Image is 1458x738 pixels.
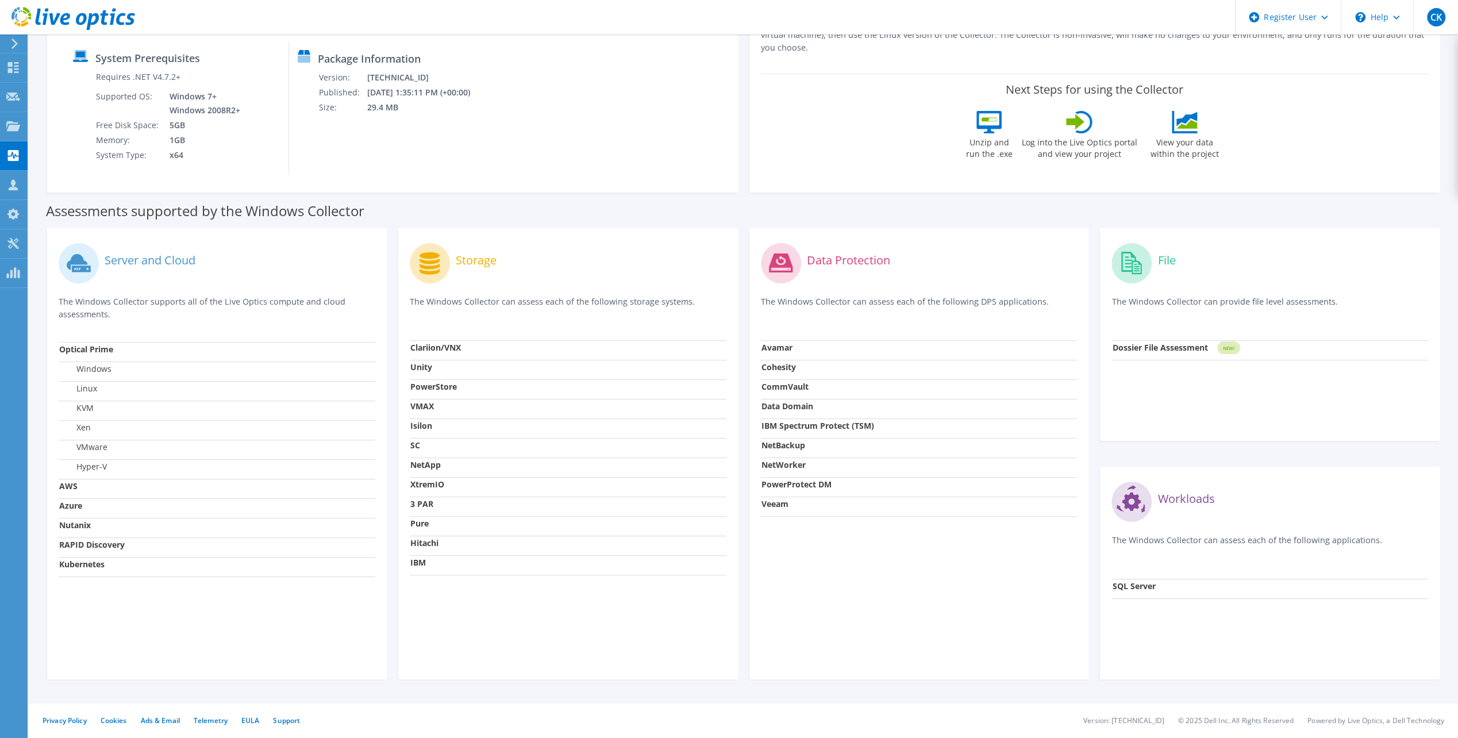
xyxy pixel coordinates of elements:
strong: Cohesity [761,362,796,372]
strong: Pure [410,518,429,529]
label: Workloads [1157,493,1214,505]
td: [DATE] 1:35:11 PM (+00:00) [366,85,485,100]
p: The Windows Collector can assess each of the following applications. [1111,534,1428,558]
td: 29.4 MB [366,100,485,115]
strong: RAPID Discovery [59,539,125,550]
span: CK [1427,8,1445,26]
strong: SC [410,440,420,451]
li: Version: [TECHNICAL_ID] [1083,716,1164,725]
strong: Optical Prime [59,344,113,355]
a: Telemetry [194,716,228,725]
strong: VMAX [410,401,434,412]
strong: XtremIO [410,479,444,490]
a: EULA [241,716,259,725]
strong: PowerProtect DM [761,479,832,490]
td: 5GB [161,118,243,133]
p: The Windows Collector can assess each of the following DPS applications. [761,295,1078,319]
label: Linux [59,383,97,394]
strong: Azure [59,500,82,511]
strong: NetApp [410,459,441,470]
label: KVM [59,402,94,414]
label: File [1157,255,1175,266]
strong: SQL Server [1112,581,1155,591]
label: Next Steps for using the Collector [1006,83,1183,97]
strong: CommVault [761,381,809,392]
label: View your data within the project [1143,133,1226,160]
td: System Type: [95,148,161,163]
label: Assessments supported by the Windows Collector [46,205,364,217]
strong: Dossier File Assessment [1112,342,1207,353]
a: Ads & Email [141,716,180,725]
strong: Avamar [761,342,793,353]
label: Xen [59,422,91,433]
label: System Prerequisites [95,52,200,64]
strong: Data Domain [761,401,813,412]
label: Storage [456,255,497,266]
tspan: NEW! [1223,345,1234,351]
td: Published: [318,85,366,100]
a: Cookies [101,716,127,725]
strong: IBM Spectrum Protect (TSM) [761,420,874,431]
strong: IBM [410,557,426,568]
td: Memory: [95,133,161,148]
td: x64 [161,148,243,163]
label: Unzip and run the .exe [963,133,1015,160]
label: VMware [59,441,107,453]
strong: 3 PAR [410,498,433,509]
td: Free Disk Space: [95,118,161,133]
label: Requires .NET V4.7.2+ [96,71,180,83]
p: The Windows Collector can assess each of the following storage systems. [410,295,726,319]
strong: Hitachi [410,537,438,548]
strong: Unity [410,362,432,372]
td: Size: [318,100,366,115]
a: Support [273,716,300,725]
label: Server and Cloud [105,255,195,266]
li: Powered by Live Optics, a Dell Technology [1307,716,1444,725]
td: Supported OS: [95,89,161,118]
label: Data Protection [807,255,890,266]
label: Hyper-V [59,461,107,472]
strong: Veeam [761,498,788,509]
strong: AWS [59,481,78,491]
strong: NetWorker [761,459,806,470]
p: The Windows Collector supports all of the Live Optics compute and cloud assessments. [59,295,375,321]
strong: PowerStore [410,381,457,392]
td: [TECHNICAL_ID] [366,70,485,85]
td: Windows 7+ Windows 2008R2+ [161,89,243,118]
strong: Isilon [410,420,432,431]
svg: \n [1355,12,1365,22]
li: © 2025 Dell Inc. All Rights Reserved [1178,716,1294,725]
strong: Nutanix [59,520,91,531]
label: Log into the Live Optics portal and view your project [1021,133,1137,160]
strong: Kubernetes [59,559,105,570]
p: The Windows Collector can provide file level assessments. [1111,295,1428,319]
label: Package Information [318,53,421,64]
td: 1GB [161,133,243,148]
a: Privacy Policy [43,716,87,725]
td: Version: [318,70,366,85]
strong: Clariion/VNX [410,342,461,353]
strong: NetBackup [761,440,805,451]
label: Windows [59,363,111,375]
